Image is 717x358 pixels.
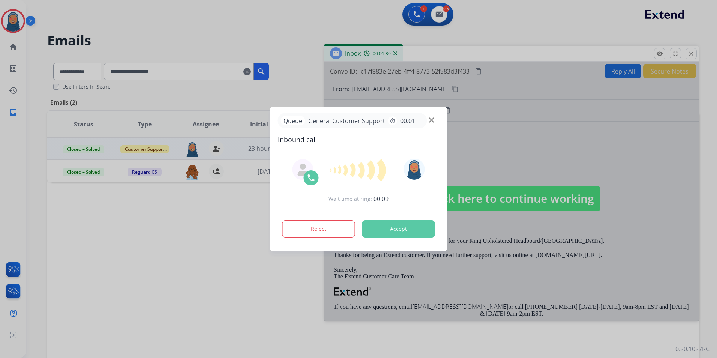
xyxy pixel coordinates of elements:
span: 00:01 [400,116,415,125]
img: agent-avatar [297,164,309,176]
button: Reject [282,220,355,238]
button: Accept [362,220,435,238]
img: close-button [429,117,434,123]
mat-icon: timer [390,118,396,124]
p: 0.20.1027RC [675,344,709,353]
p: Queue [281,116,305,125]
span: Wait time at ring: [328,195,372,203]
span: 00:09 [373,194,388,203]
img: call-icon [307,173,316,182]
span: General Customer Support [305,116,388,125]
img: avatar [403,159,424,180]
span: Inbound call [278,134,439,145]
